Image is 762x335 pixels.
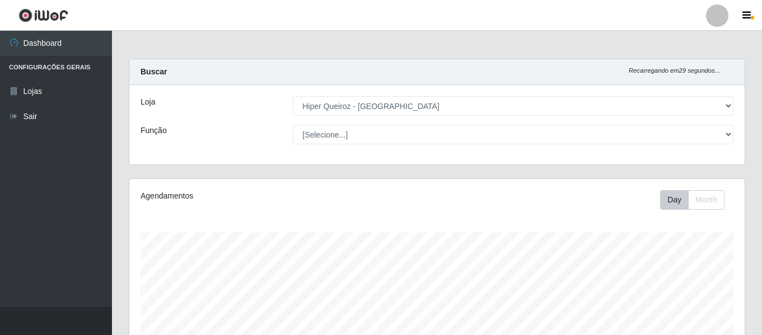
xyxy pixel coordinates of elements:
[141,125,167,136] label: Função
[141,67,167,76] strong: Buscar
[660,190,689,210] button: Day
[688,190,724,210] button: Month
[629,67,720,74] i: Recarregando em 29 segundos...
[18,8,68,22] img: CoreUI Logo
[141,190,378,202] div: Agendamentos
[141,96,155,108] label: Loja
[660,190,733,210] div: Toolbar with button groups
[660,190,724,210] div: First group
